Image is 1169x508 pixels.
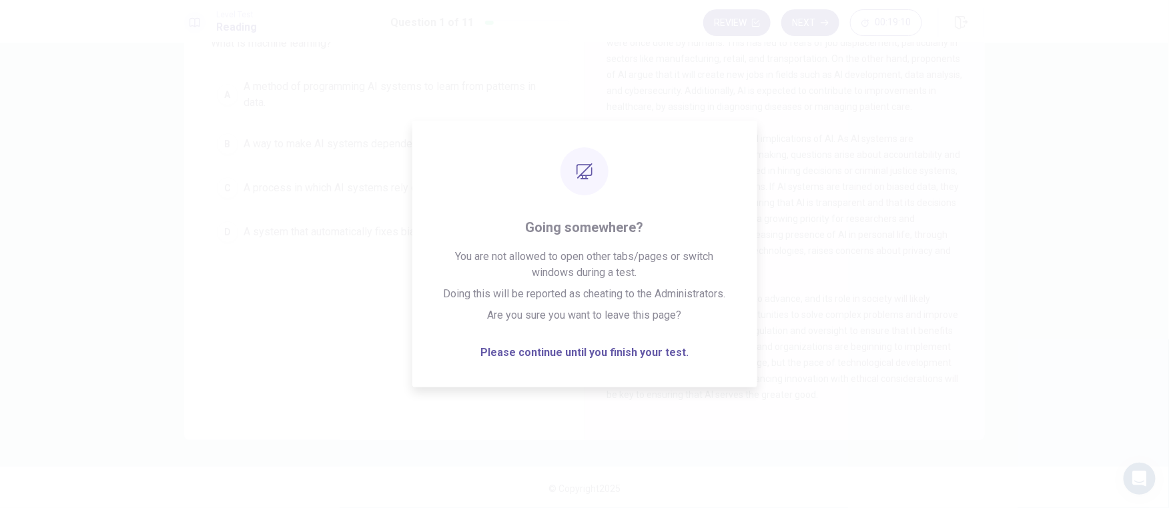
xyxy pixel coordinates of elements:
button: Next [781,9,839,36]
div: C [217,177,238,199]
div: Open Intercom Messenger [1124,463,1156,495]
h1: Reading [216,19,257,35]
span: A system that automatically fixes biased algorithms. [244,224,487,240]
span: Another concern is the ethical implications of AI. As AI systems are increasingly used in decisio... [607,133,960,272]
button: CA process in which AI systems rely on human intelligence. [211,171,558,205]
div: D [217,221,238,243]
span: A process in which AI systems rely on human intelligence. [244,180,514,196]
button: DA system that automatically fixes biased algorithms. [211,215,558,249]
button: 00:19:10 [850,9,922,36]
span: In the future, AI will continue to advance, and its role in society will likely expand. While AI ... [607,293,958,400]
div: A [217,84,238,105]
h1: Question 1 of 11 [390,15,474,31]
span: What is machine learning? [211,35,558,51]
div: 5 [607,291,628,312]
span: Level Test [216,10,257,19]
span: A method of programming AI systems to learn from patterns in data. [244,79,552,111]
button: AA method of programming AI systems to learn from patterns in data. [211,73,558,117]
button: Review [703,9,771,36]
div: B [217,133,238,155]
span: A way to make AI systems dependent on human input. [244,136,495,152]
div: 4 [607,131,628,152]
span: © Copyright 2025 [548,483,621,494]
span: 00:19:10 [875,17,911,28]
button: BA way to make AI systems dependent on human input. [211,127,558,161]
